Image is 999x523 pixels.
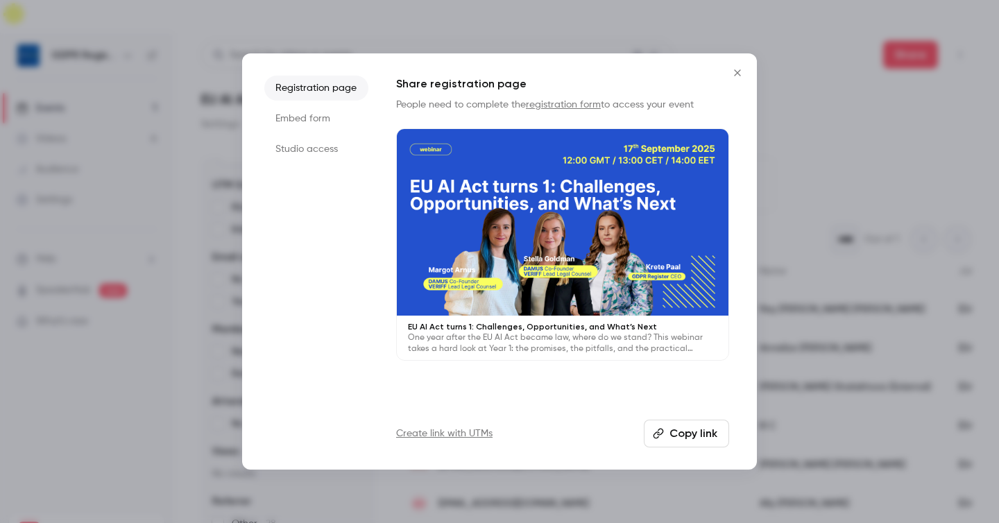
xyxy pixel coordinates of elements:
[526,100,601,110] a: registration form
[408,321,717,332] p: EU AI Act turns 1: Challenges, Opportunities, and What’s Next
[396,98,729,112] p: People need to complete the to access your event
[396,76,729,92] h1: Share registration page
[644,420,729,447] button: Copy link
[396,427,493,440] a: Create link with UTMs
[396,128,729,361] a: EU AI Act turns 1: Challenges, Opportunities, and What’s NextOne year after the EU AI Act became ...
[408,332,717,354] p: One year after the EU AI Act became law, where do we stand? This webinar takes a hard look at Yea...
[264,106,368,131] li: Embed form
[724,59,751,87] button: Close
[264,137,368,162] li: Studio access
[264,76,368,101] li: Registration page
